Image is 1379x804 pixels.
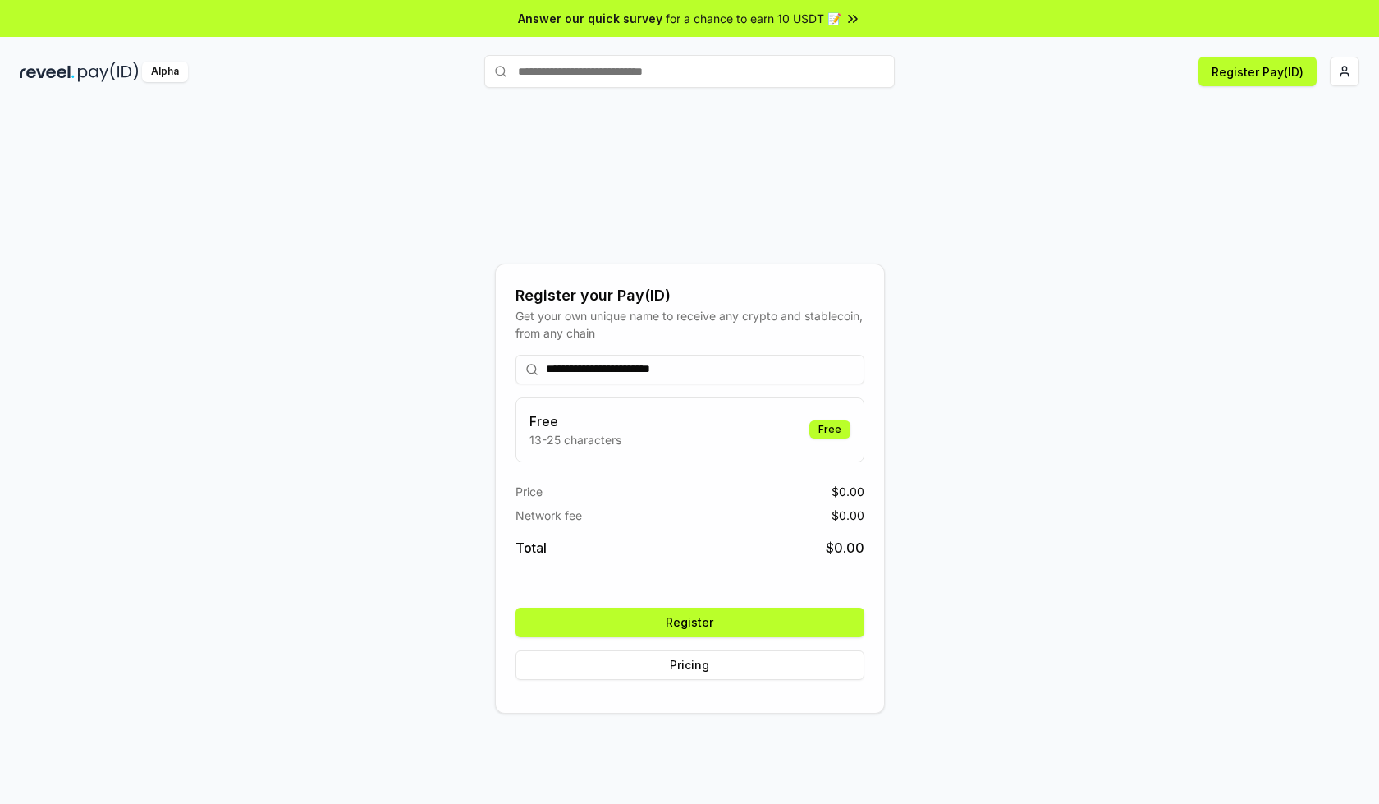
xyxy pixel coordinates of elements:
span: $ 0.00 [826,538,864,558]
span: $ 0.00 [832,507,864,524]
div: Register your Pay(ID) [515,284,864,307]
div: Free [809,420,850,439]
span: Answer our quick survey [518,10,662,27]
span: Network fee [515,507,582,524]
img: pay_id [78,62,139,82]
button: Register Pay(ID) [1198,57,1317,86]
button: Register [515,608,864,637]
div: Alpha [142,62,188,82]
p: 13-25 characters [529,431,621,448]
h3: Free [529,411,621,431]
div: Get your own unique name to receive any crypto and stablecoin, from any chain [515,307,864,342]
img: reveel_dark [20,62,75,82]
span: for a chance to earn 10 USDT 📝 [666,10,841,27]
span: Total [515,538,547,558]
span: $ 0.00 [832,483,864,500]
span: Price [515,483,543,500]
button: Pricing [515,650,864,680]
